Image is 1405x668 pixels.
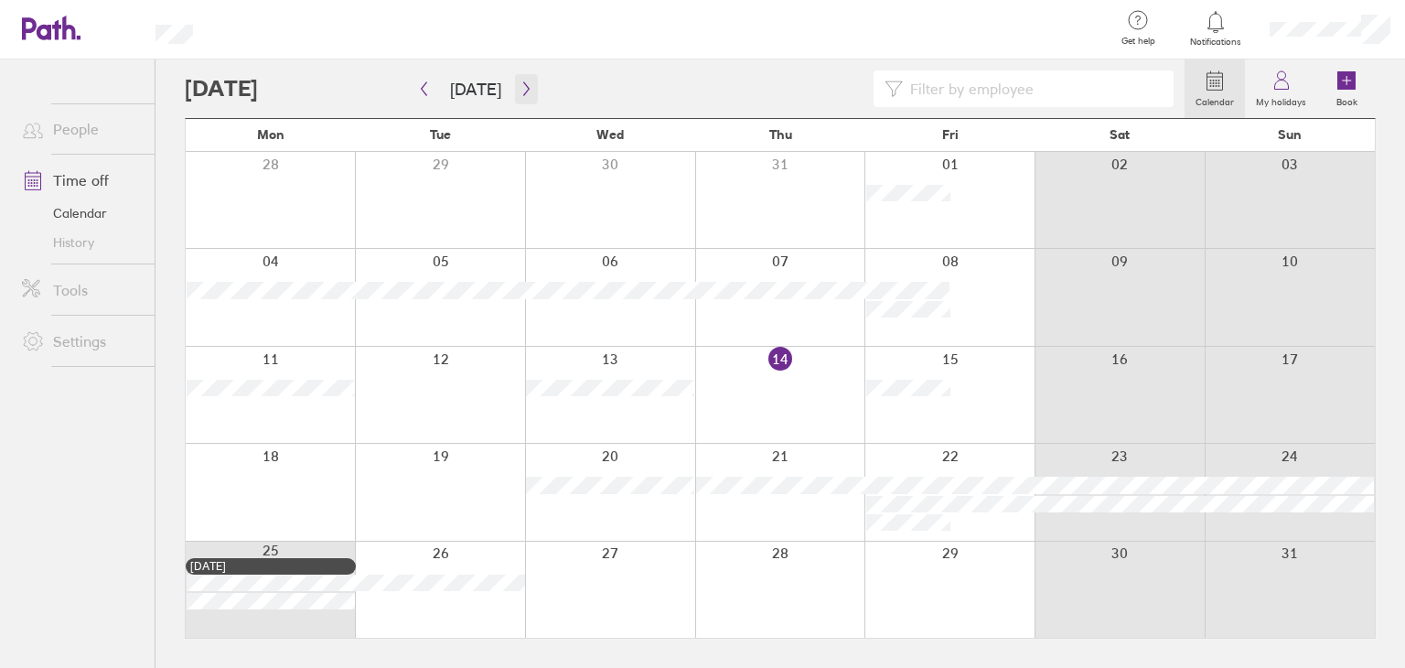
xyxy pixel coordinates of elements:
[769,127,792,142] span: Thu
[596,127,624,142] span: Wed
[430,127,451,142] span: Tue
[1245,59,1317,118] a: My holidays
[257,127,284,142] span: Mon
[7,111,155,147] a: People
[1186,37,1246,48] span: Notifications
[7,272,155,308] a: Tools
[7,199,155,228] a: Calendar
[903,71,1163,106] input: Filter by employee
[1186,9,1246,48] a: Notifications
[1325,92,1368,108] label: Book
[1317,59,1376,118] a: Book
[1245,92,1317,108] label: My holidays
[7,162,155,199] a: Time off
[1110,127,1130,142] span: Sat
[1185,92,1245,108] label: Calendar
[1278,127,1302,142] span: Sun
[1185,59,1245,118] a: Calendar
[7,228,155,257] a: History
[942,127,959,142] span: Fri
[435,74,516,104] button: [DATE]
[1109,36,1168,47] span: Get help
[190,560,351,573] div: [DATE]
[7,323,155,360] a: Settings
